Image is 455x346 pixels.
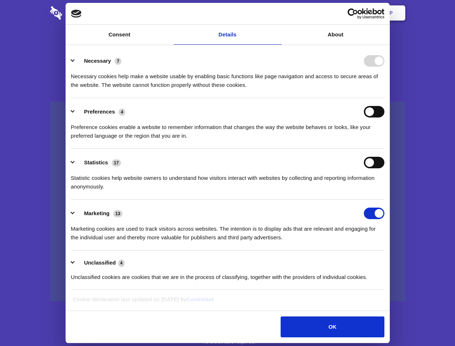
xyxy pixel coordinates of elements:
a: About [282,25,390,45]
a: Usercentrics Cookiebot - opens in a new window [321,8,384,19]
label: Statistics [84,159,108,165]
a: Contact [292,2,325,24]
a: Consent [66,25,174,45]
button: OK [281,316,384,337]
span: 4 [118,259,125,267]
div: Preference cookies enable a website to remember information that changes the way the website beha... [71,117,384,140]
button: Unclassified (4) [71,258,129,267]
a: Wistia video thumbnail [50,102,405,302]
button: Necessary (7) [71,55,126,67]
label: Preferences [84,108,115,115]
a: Details [174,25,282,45]
a: Cookiebot [187,296,214,302]
div: Statistic cookies help website owners to understand how visitors interact with websites by collec... [71,168,384,191]
h4: Auto-redaction of sensitive data, encrypted data sharing and self-destructing private chats. Shar... [50,66,405,89]
iframe: Drift Widget Chat Controller [419,310,446,337]
a: Pricing [211,2,243,24]
span: 17 [112,159,121,167]
button: Statistics (17) [71,157,126,168]
div: Necessary cookies help make a website usable by enabling basic functions like page navigation and... [71,67,384,89]
div: Cookie declaration last updated on [DATE] by [67,295,388,309]
h1: Eliminate Slack Data Loss. [50,32,405,58]
span: 13 [113,210,122,217]
label: Necessary [84,58,111,64]
span: 7 [115,58,121,65]
div: Marketing cookies are used to track visitors across websites. The intention is to display ads tha... [71,219,384,242]
img: logo-wordmark-white-trans-d4663122ce5f474addd5e946df7df03e33cb6a1c49d2221995e7729f52c070b2.svg [50,6,112,20]
a: Login [327,2,358,24]
img: logo [71,10,82,18]
label: Marketing [84,210,110,216]
span: 4 [119,108,125,116]
button: Preferences (4) [71,106,130,117]
button: Marketing (13) [71,208,127,219]
div: Unclassified cookies are cookies that we are in the process of classifying, together with the pro... [71,267,384,281]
